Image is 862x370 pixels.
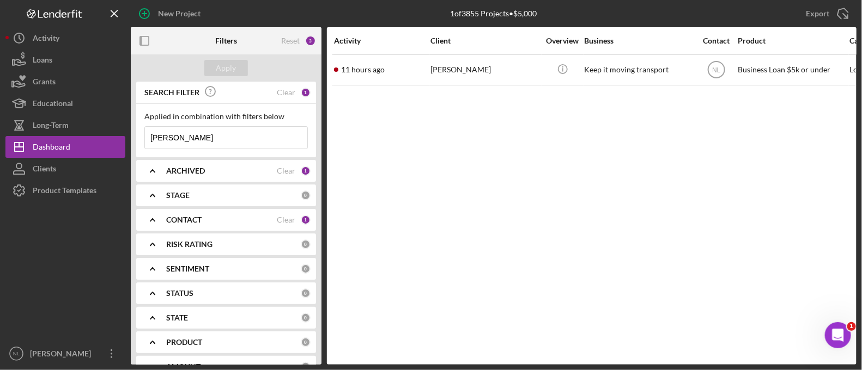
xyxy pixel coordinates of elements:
[430,36,539,45] div: Client
[451,9,537,18] div: 1 of 3855 Projects • $5,000
[301,190,311,200] div: 0
[301,215,311,225] div: 1
[301,166,311,176] div: 1
[301,337,311,347] div: 0
[215,36,237,45] b: Filters
[341,65,385,74] time: 2025-08-28 03:37
[5,49,125,71] button: Loans
[301,264,311,274] div: 0
[795,3,857,24] button: Export
[301,239,311,249] div: 0
[216,60,236,76] div: Apply
[166,191,190,200] b: STAGE
[166,240,213,249] b: RISK RATING
[301,288,311,298] div: 0
[166,313,188,322] b: STATE
[712,66,721,74] text: NL
[5,71,125,92] button: Grants
[738,55,847,84] div: Business Loan $5k or under
[5,343,125,365] button: NL[PERSON_NAME]
[301,88,311,97] div: 1
[166,289,193,298] b: STATUS
[806,3,829,24] div: Export
[27,343,98,367] div: [PERSON_NAME]
[33,114,69,139] div: Long-Term
[33,180,96,204] div: Product Templates
[281,36,300,45] div: Reset
[13,351,20,357] text: NL
[5,136,125,158] button: Dashboard
[277,88,295,97] div: Clear
[166,264,209,273] b: SENTIMENT
[33,158,56,182] div: Clients
[5,114,125,136] button: Long-Term
[305,35,316,46] div: 3
[277,166,295,175] div: Clear
[584,55,693,84] div: Keep it moving transport
[430,55,539,84] div: [PERSON_NAME]
[166,215,202,224] b: CONTACT
[166,338,202,347] b: PRODUCT
[144,88,199,97] b: SEARCH FILTER
[5,27,125,49] button: Activity
[33,92,73,117] div: Educational
[204,60,248,76] button: Apply
[33,71,56,95] div: Grants
[334,36,429,45] div: Activity
[5,180,125,201] button: Product Templates
[5,92,125,114] button: Educational
[33,136,70,161] div: Dashboard
[825,322,851,348] iframe: Intercom live chat
[301,313,311,323] div: 0
[33,49,52,73] div: Loans
[33,27,59,52] div: Activity
[166,166,205,175] b: ARCHIVED
[584,36,693,45] div: Business
[847,322,856,331] span: 1
[542,36,583,45] div: Overview
[277,215,295,224] div: Clear
[158,3,201,24] div: New Project
[738,36,847,45] div: Product
[131,3,211,24] button: New Project
[5,158,125,180] button: Clients
[696,36,737,45] div: Contact
[144,112,308,121] div: Applied in combination with filters below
